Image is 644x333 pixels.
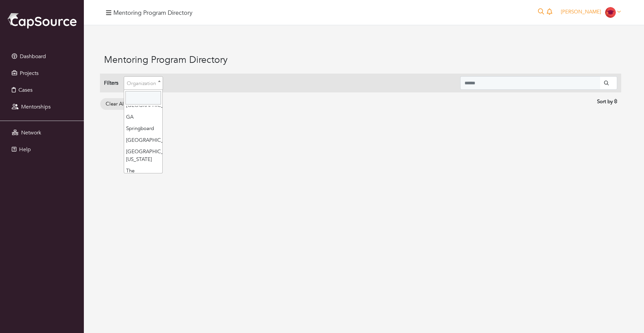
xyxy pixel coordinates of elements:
[2,100,82,114] a: Mentorships
[21,129,41,136] span: Network
[104,79,118,87] div: Filters
[2,126,82,139] a: Network
[104,54,617,66] h4: Mentoring Program Directory
[558,8,624,15] a: [PERSON_NAME]
[124,76,163,90] span: Organization
[2,143,82,156] a: Help
[124,77,163,90] span: Organization
[124,146,162,165] li: [GEOGRAPHIC_DATA][US_STATE]
[21,103,51,111] span: Mentorships
[124,123,162,134] li: Springboard
[2,83,82,97] a: Cases
[100,98,131,110] a: Clear All
[2,50,82,63] a: Dashboard
[125,91,161,105] input: Search
[19,146,31,153] span: Help
[20,70,39,77] span: Projects
[124,134,162,146] li: [GEOGRAPHIC_DATA]
[18,86,33,94] span: Cases
[113,9,193,17] h4: Mentoring Program Directory
[605,7,616,18] img: Student-Icon-6b6867cbad302adf8029cb3ecf392088beec6a544309a027beb5b4b4576828a8.png
[20,53,46,60] span: Dashboard
[127,80,156,87] span: Organization
[597,98,617,106] a: Sort by
[124,165,162,222] li: The International Accreditation Council for Business Education (IACBE)
[7,12,77,29] img: cap_logo.png
[561,8,601,15] span: [PERSON_NAME]
[2,67,82,80] a: Projects
[124,111,162,123] li: GA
